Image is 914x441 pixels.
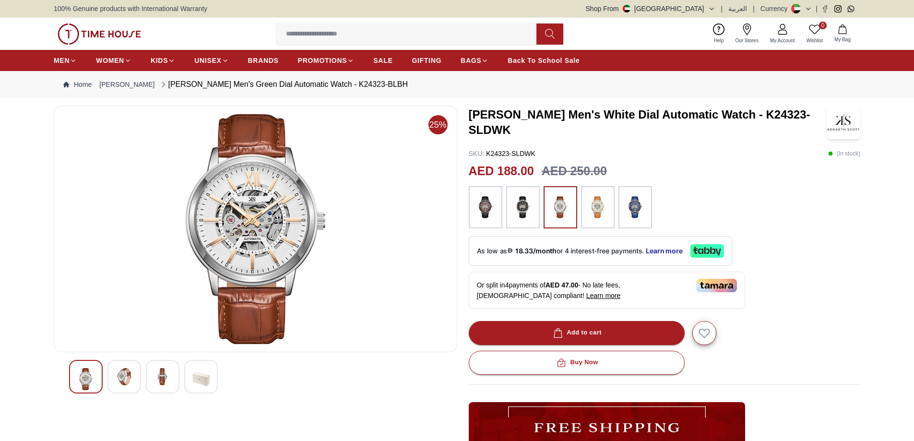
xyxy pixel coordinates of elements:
[821,5,829,12] a: Facebook
[586,292,621,299] span: Learn more
[373,52,392,69] a: SALE
[194,56,221,65] span: UNISEX
[469,149,535,158] p: K24323-SLDWK
[298,56,347,65] span: PROMOTIONS
[586,191,610,224] img: ...
[508,56,580,65] span: Back To School Sale
[298,52,355,69] a: PROMOTIONS
[412,56,441,65] span: GIFTING
[834,5,842,12] a: Instagram
[54,52,77,69] a: MEN
[469,351,685,375] button: Buy Now
[828,149,860,158] p: ( In stock )
[77,368,95,390] img: Kenneth Scott Men's Green Dial Automatic Watch - K24323-BLBH
[373,56,392,65] span: SALE
[801,22,829,46] a: 0Wishlist
[710,37,728,44] span: Help
[555,357,598,368] div: Buy Now
[819,22,827,29] span: 0
[831,36,855,43] span: My Bag
[54,71,860,98] nav: Breadcrumb
[623,191,647,224] img: ...
[96,52,131,69] a: WOMEN
[461,52,488,69] a: BAGS
[803,37,827,44] span: Wishlist
[58,24,141,45] img: ...
[708,22,730,46] a: Help
[766,37,799,44] span: My Account
[696,279,737,292] img: Tamara
[827,106,860,139] img: Kenneth Scott Men's White Dial Automatic Watch - K24323-SLDWK
[63,80,92,89] a: Home
[116,368,133,385] img: Kenneth Scott Men's Green Dial Automatic Watch - K24323-BLBH
[99,80,154,89] a: [PERSON_NAME]
[816,4,818,13] span: |
[511,191,535,224] img: ...
[469,107,827,138] h3: [PERSON_NAME] Men's White Dial Automatic Watch - K24323-SLDWK
[192,368,210,390] img: Kenneth Scott Men's Green Dial Automatic Watch - K24323-BLBH
[546,281,578,289] span: AED 47.00
[469,150,485,157] span: SKU :
[732,37,762,44] span: Our Stores
[474,191,498,224] img: ...
[248,56,279,65] span: BRANDS
[248,52,279,69] a: BRANDS
[469,272,745,309] div: Or split in 4 payments of - No late fees, [DEMOGRAPHIC_DATA] compliant!
[548,191,572,224] img: ...
[586,4,715,13] button: Shop From[GEOGRAPHIC_DATA]
[728,4,747,13] button: العربية
[847,5,855,12] a: Whatsapp
[54,56,70,65] span: MEN
[760,4,792,13] div: Currency
[721,4,723,13] span: |
[461,56,481,65] span: BAGS
[469,162,534,180] h2: AED 188.00
[54,4,207,13] span: 100% Genuine products with International Warranty
[753,4,755,13] span: |
[829,23,856,45] button: My Bag
[508,52,580,69] a: Back To School Sale
[623,5,630,12] img: United Arab Emirates
[542,162,607,180] h3: AED 250.00
[194,52,228,69] a: UNISEX
[154,368,171,385] img: Kenneth Scott Men's Green Dial Automatic Watch - K24323-BLBH
[151,52,175,69] a: KIDS
[151,56,168,65] span: KIDS
[159,79,408,90] div: [PERSON_NAME] Men's Green Dial Automatic Watch - K24323-BLBH
[96,56,124,65] span: WOMEN
[428,115,448,134] span: 25%
[730,22,764,46] a: Our Stores
[412,52,441,69] a: GIFTING
[469,321,685,345] button: Add to cart
[62,114,449,344] img: Kenneth Scott Men's Green Dial Automatic Watch - K24323-BLBH
[551,327,602,338] div: Add to cart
